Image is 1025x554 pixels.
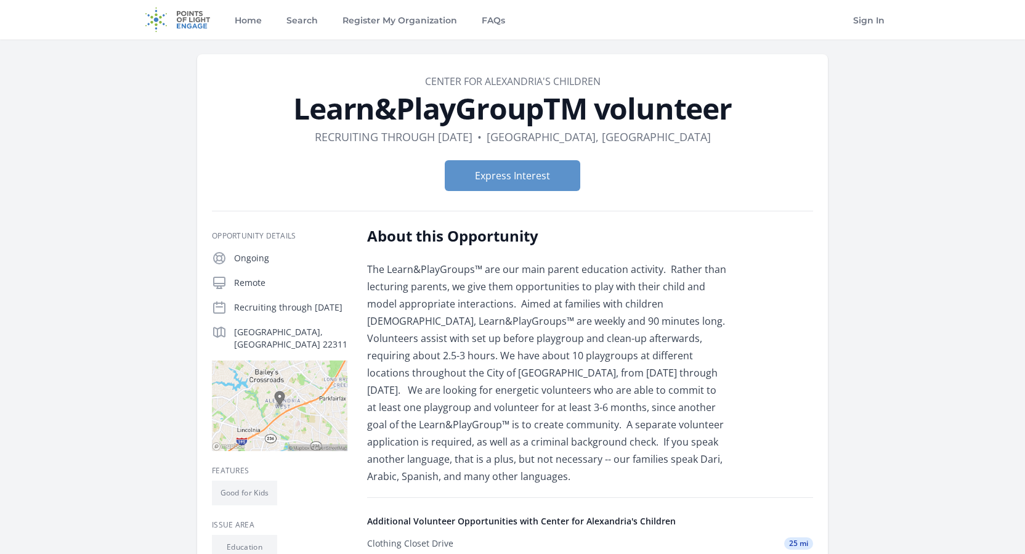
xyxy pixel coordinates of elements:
div: • [477,128,482,145]
dd: [GEOGRAPHIC_DATA], [GEOGRAPHIC_DATA] [487,128,711,145]
p: [GEOGRAPHIC_DATA], [GEOGRAPHIC_DATA] 22311 [234,326,347,351]
img: Map [212,361,347,451]
button: Express Interest [445,160,580,191]
li: Good for Kids [212,481,277,505]
p: Ongoing [234,252,347,264]
span: 25 mi [784,537,813,550]
h3: Opportunity Details [212,231,347,241]
a: Center for Alexandria's Children [425,75,601,88]
div: Clothing Closet Drive [367,537,453,550]
h1: Learn&PlayGroupTM volunteer [212,94,813,123]
h4: Additional Volunteer Opportunities with Center for Alexandria's Children [367,515,813,528]
dd: Recruiting through [DATE] [315,128,472,145]
p: Remote [234,277,347,289]
h3: Features [212,466,347,476]
h3: Issue area [212,520,347,530]
h2: About this Opportunity [367,226,727,246]
p: Recruiting through [DATE] [234,301,347,314]
p: The Learn&PlayGroups™ are our main parent education activity. Rather than lecturing parents, we g... [367,261,727,485]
